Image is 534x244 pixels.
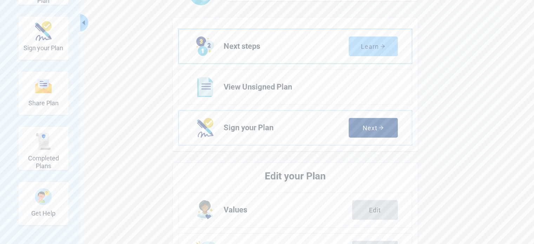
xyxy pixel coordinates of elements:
a: Edit Values section [179,193,412,227]
button: Nextarrow-right [349,118,398,138]
div: Learn [361,43,385,50]
h2: Share Plan [28,99,59,107]
a: Next Sign your Plan section [179,111,412,145]
h2: Edit your Plan [205,169,386,184]
div: Share Plan [18,71,69,115]
button: Edit [352,200,398,220]
div: Get Help [18,182,69,225]
img: person-question-x68TBcxA.svg [35,188,52,205]
h2: Sign your Plan [24,44,63,52]
a: Learn Next steps section [179,29,412,64]
h2: Get Help [31,210,55,217]
span: Next steps [224,42,349,51]
div: Completed Plans [18,126,69,170]
div: Next [363,124,384,131]
a: View View Unsigned Plan section [179,70,412,104]
h2: Completed Plans [21,154,66,170]
span: Values [224,206,352,214]
span: caret-left [80,19,87,26]
div: Sign your Plan [18,16,69,60]
span: Sign your Plan [224,124,349,132]
img: make_plan_official-CpYJDfBD.svg [35,21,52,41]
img: svg%3e [35,133,52,150]
span: View Unsigned Plan [224,83,392,91]
img: svg%3e [35,79,52,94]
span: arrow-right [380,44,385,49]
span: arrow-right [379,125,384,130]
button: Learnarrow-right [349,37,398,56]
button: Collapse menu [80,14,88,32]
div: Edit [369,206,381,213]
